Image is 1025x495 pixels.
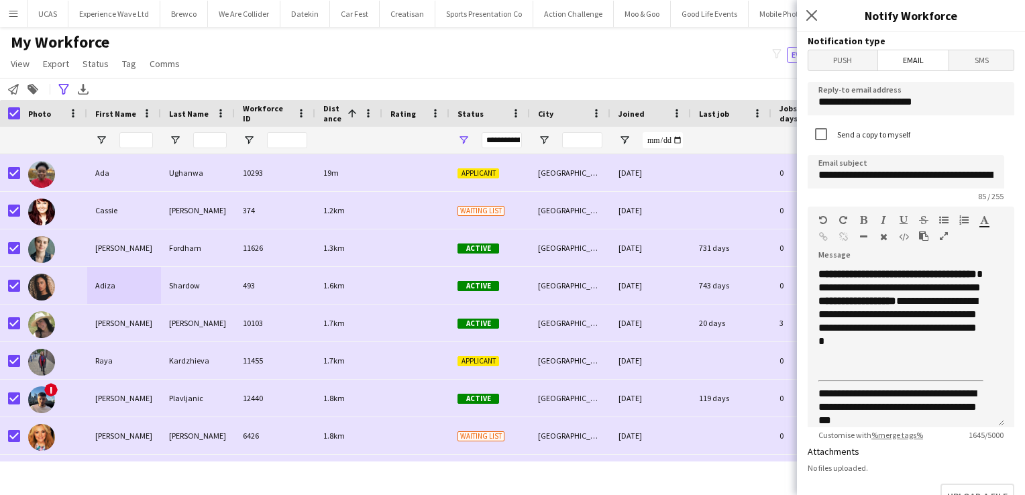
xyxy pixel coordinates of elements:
[161,154,235,191] div: Ughanwa
[75,81,91,97] app-action-btn: Export XLSX
[610,154,691,191] div: [DATE]
[235,380,315,417] div: 12440
[859,215,868,225] button: Bold
[457,134,470,146] button: Open Filter Menu
[530,229,610,266] div: [GEOGRAPHIC_DATA]
[169,109,209,119] span: Last Name
[939,215,949,225] button: Unordered List
[5,55,35,72] a: View
[87,154,161,191] div: Ada
[771,267,859,304] div: 0
[208,1,280,27] button: We Are Collider
[610,342,691,379] div: [DATE]
[5,81,21,97] app-action-btn: Notify workforce
[457,431,504,441] span: Waiting list
[87,229,161,266] div: [PERSON_NAME]
[457,206,504,216] span: Waiting list
[235,417,315,454] div: 6426
[43,58,69,70] span: Export
[779,103,834,123] span: Jobs (last 90 days)
[235,455,315,492] div: 3038
[160,1,208,27] button: Brewco
[161,229,235,266] div: Fordham
[771,305,859,341] div: 3
[618,134,631,146] button: Open Filter Menu
[538,134,550,146] button: Open Filter Menu
[530,267,610,304] div: [GEOGRAPHIC_DATA]
[967,191,1014,201] span: 85 / 255
[44,383,58,396] span: !
[95,134,107,146] button: Open Filter Menu
[28,236,55,263] img: Anna Fordham
[562,132,602,148] input: City Filter Input
[871,430,923,440] a: %merge tags%
[691,267,771,304] div: 743 days
[280,1,330,27] button: Datekin
[435,1,533,27] button: Sports Presentation Co
[56,81,72,97] app-action-btn: Advanced filters
[323,168,339,178] span: 19m
[87,342,161,379] div: Raya
[161,305,235,341] div: [PERSON_NAME]
[959,215,969,225] button: Ordered List
[808,35,1014,47] h3: Notification type
[390,109,416,119] span: Rating
[939,231,949,241] button: Fullscreen
[749,1,910,27] button: Mobile Photo Booth [GEOGRAPHIC_DATA]
[38,55,74,72] a: Export
[834,129,910,140] label: Send a copy to myself
[787,47,854,63] button: Everyone4,815
[899,215,908,225] button: Underline
[691,229,771,266] div: 731 days
[28,161,55,188] img: Ada Ughanwa
[610,380,691,417] div: [DATE]
[919,231,928,241] button: Paste as plain text
[533,1,614,27] button: Action Challenge
[323,393,345,403] span: 1.8km
[457,394,499,404] span: Active
[879,231,888,242] button: Clear Formatting
[28,311,55,338] img: rocio cejas
[28,349,55,376] img: Raya Kardzhieva
[699,109,729,119] span: Last job
[235,154,315,191] div: 10293
[771,192,859,229] div: 0
[771,455,859,492] div: 0
[530,417,610,454] div: [GEOGRAPHIC_DATA]
[808,463,1014,473] div: No files uploaded.
[117,55,142,72] a: Tag
[771,417,859,454] div: 0
[808,445,859,457] label: Attachments
[691,380,771,417] div: 119 days
[193,132,227,148] input: Last Name Filter Input
[243,134,255,146] button: Open Filter Menu
[25,81,41,97] app-action-btn: Add to tag
[161,455,235,492] div: [PERSON_NAME]
[235,192,315,229] div: 374
[771,342,859,379] div: 0
[530,305,610,341] div: [GEOGRAPHIC_DATA]
[87,192,161,229] div: Cassie
[958,430,1014,440] span: 1645 / 5000
[323,431,345,441] span: 1.8km
[610,229,691,266] div: [DATE]
[144,55,185,72] a: Comms
[457,319,499,329] span: Active
[610,455,691,492] div: [DATE]
[323,280,345,290] span: 1.6km
[28,424,55,451] img: Maria Duffey
[643,132,683,148] input: Joined Filter Input
[28,1,68,27] button: UCAS
[323,205,345,215] span: 1.2km
[150,58,180,70] span: Comms
[457,356,499,366] span: Applicant
[323,103,342,123] span: Distance
[771,229,859,266] div: 0
[161,380,235,417] div: Plavljanic
[797,7,1025,24] h3: Notify Workforce
[771,380,859,417] div: 0
[859,231,868,242] button: Horizontal Line
[68,1,160,27] button: Experience Wave Ltd
[671,1,749,27] button: Good Life Events
[919,215,928,225] button: Strikethrough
